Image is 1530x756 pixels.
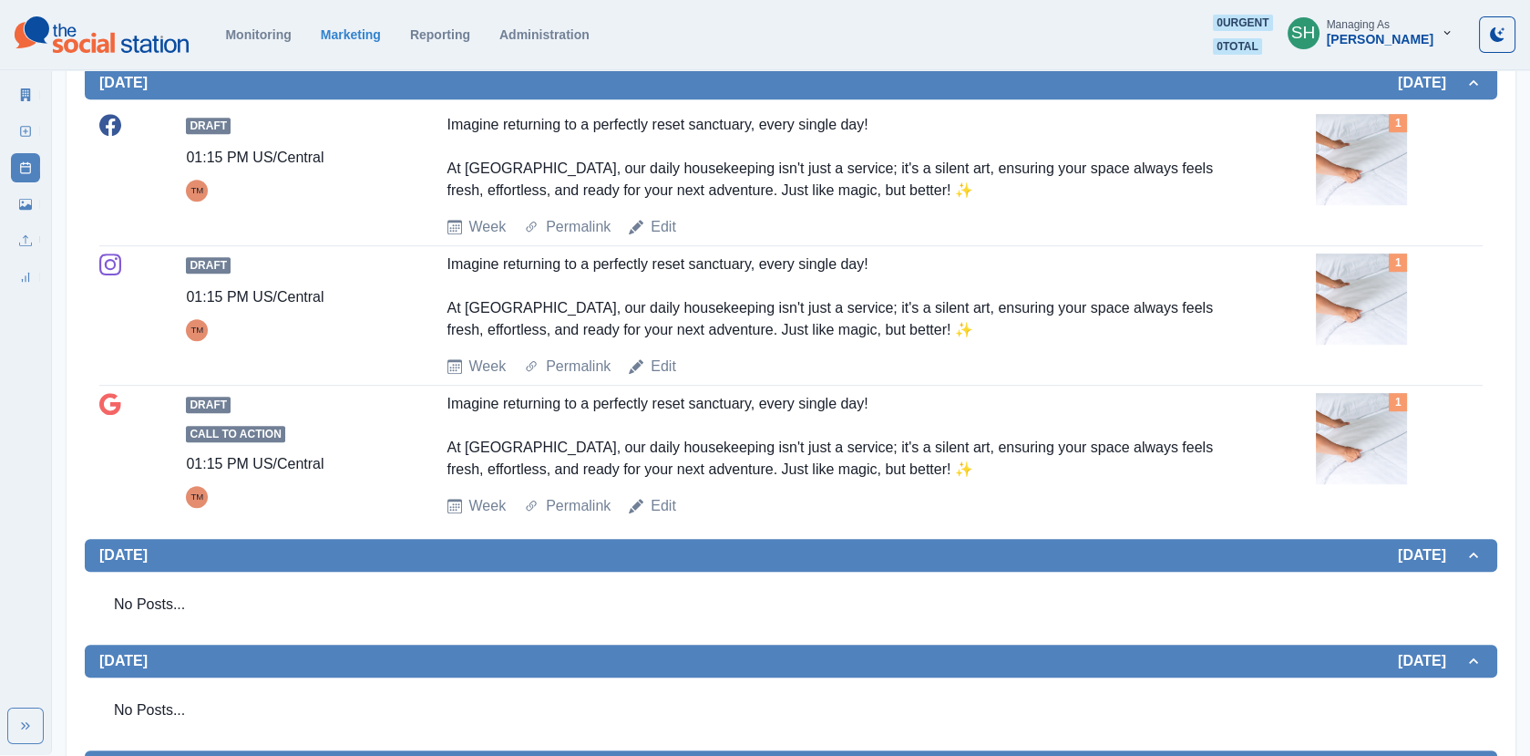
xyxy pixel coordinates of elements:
a: Week [469,216,507,238]
a: Edit [651,356,676,378]
a: Week [469,495,507,517]
a: Permalink [546,216,611,238]
a: Administration [499,27,590,42]
div: Managing As [1327,18,1390,31]
div: 01:15 PM US/Central [186,453,323,475]
a: Week [469,356,507,378]
span: Call to Action [186,426,284,442]
a: Post Schedule [11,153,40,182]
div: Tony Manalo [190,319,203,341]
button: Managing As[PERSON_NAME] [1273,15,1468,51]
div: Tony Manalo [190,486,203,508]
button: Toggle Mode [1479,16,1515,53]
img: gkjyeawwpbdu9xj2noqm [1316,114,1407,205]
h2: [DATE] [1398,74,1464,91]
div: Imagine returning to a perfectly reset sanctuary, every single day! At [GEOGRAPHIC_DATA], our dai... [447,254,1222,341]
a: Edit [651,216,676,238]
div: Total Media Attached [1389,254,1407,272]
div: Tony Manalo [190,180,203,202]
div: No Posts... [99,685,1483,736]
div: [PERSON_NAME] [1327,32,1433,47]
div: [DATE][DATE] [85,572,1497,645]
img: logoTextSVG.62801f218bc96a9b266caa72a09eb111.svg [15,16,189,53]
h2: [DATE] [99,74,148,91]
div: [DATE][DATE] [85,99,1497,539]
h2: [DATE] [99,546,148,564]
a: Uploads [11,226,40,255]
span: 0 total [1213,38,1262,55]
span: Draft [186,397,231,413]
button: Expand [7,708,44,744]
a: Permalink [546,495,611,517]
a: Reporting [410,27,470,42]
a: Edit [651,495,676,517]
div: Sara Haas [1291,11,1316,55]
button: [DATE][DATE] [85,645,1497,678]
button: [DATE][DATE] [85,539,1497,572]
div: No Posts... [99,579,1483,630]
button: [DATE][DATE] [85,67,1497,99]
div: 01:15 PM US/Central [186,147,323,169]
span: 0 urgent [1213,15,1272,31]
span: Draft [186,118,231,134]
a: New Post [11,117,40,146]
div: Total Media Attached [1389,114,1407,132]
div: [DATE][DATE] [85,678,1497,751]
a: Permalink [546,356,611,378]
a: Marketing Summary [11,80,40,109]
div: 01:15 PM US/Central [186,286,323,308]
h2: [DATE] [1398,546,1464,564]
img: gkjyeawwpbdu9xj2noqm [1316,254,1407,345]
span: Draft [186,257,231,274]
a: Marketing [321,27,381,42]
div: Imagine returning to a perfectly reset sanctuary, every single day! At [GEOGRAPHIC_DATA], our dai... [447,114,1222,202]
h2: [DATE] [1398,652,1464,669]
img: gkjyeawwpbdu9xj2noqm [1316,393,1407,484]
div: Total Media Attached [1389,393,1407,411]
a: Media Library [11,190,40,219]
div: Imagine returning to a perfectly reset sanctuary, every single day! At [GEOGRAPHIC_DATA], our dai... [447,393,1222,481]
h2: [DATE] [99,652,148,669]
a: Review Summary [11,263,40,292]
a: Monitoring [225,27,291,42]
